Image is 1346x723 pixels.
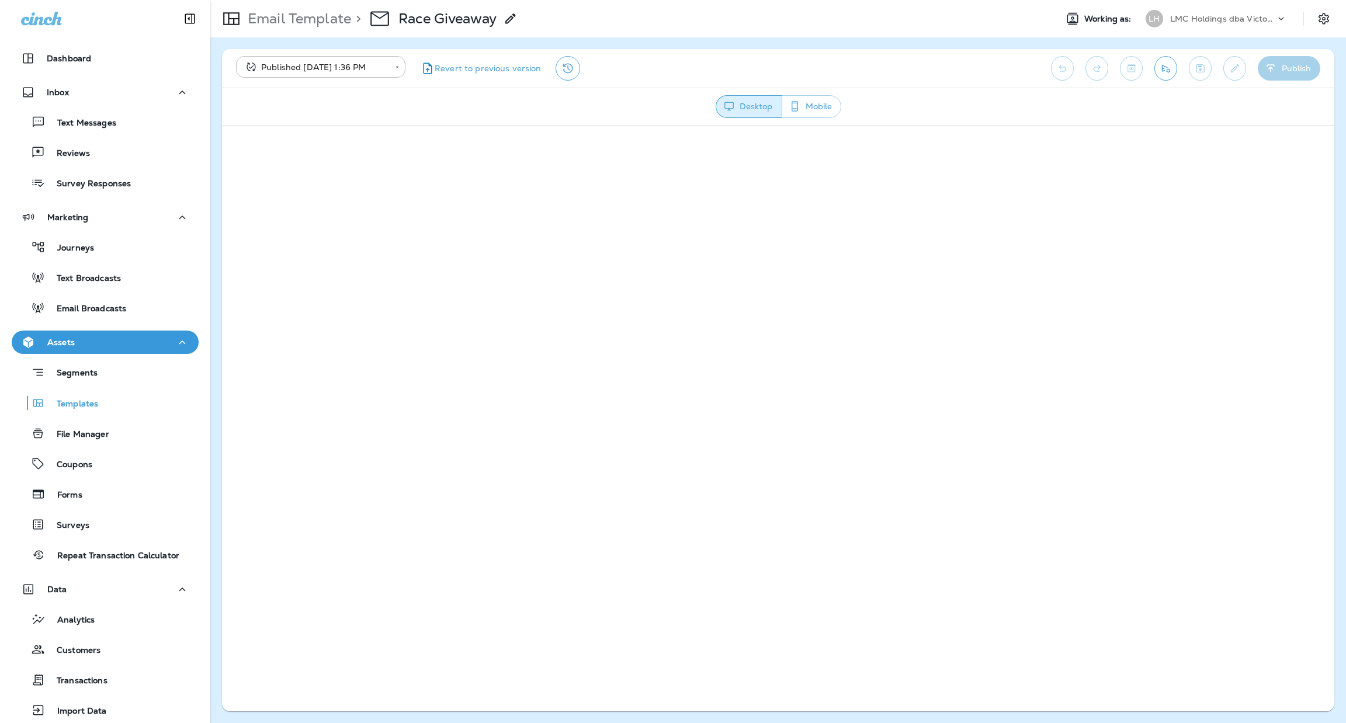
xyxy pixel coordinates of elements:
p: Repeat Transaction Calculator [46,551,179,562]
div: LH [1146,10,1163,27]
button: Surveys [12,512,199,537]
p: Data [47,585,67,594]
button: Segments [12,360,199,385]
button: Forms [12,482,199,506]
button: Journeys [12,235,199,259]
button: Desktop [716,95,782,118]
p: Transactions [45,676,107,687]
p: Import Data [46,706,107,717]
button: Import Data [12,698,199,722]
button: Revert to previous version [415,56,546,81]
p: > [351,10,361,27]
p: Inbox [47,88,69,97]
button: Templates [12,391,199,415]
p: Dashboard [47,54,91,63]
p: Reviews [45,148,90,159]
p: Surveys [45,520,89,531]
p: Journeys [46,243,94,254]
button: Email Broadcasts [12,296,199,320]
button: Assets [12,331,199,354]
button: Collapse Sidebar [174,7,206,30]
button: Settings [1313,8,1334,29]
button: Text Messages [12,110,199,134]
p: Coupons [45,460,92,471]
p: Forms [46,490,82,501]
button: Mobile [782,95,841,118]
p: Survey Responses [45,179,131,190]
span: Working as: [1084,14,1134,24]
p: Text Messages [46,118,116,129]
button: Transactions [12,668,199,692]
div: Published [DATE] 1:36 PM [244,61,387,73]
button: Repeat Transaction Calculator [12,543,199,567]
p: Text Broadcasts [45,273,121,284]
p: Segments [45,368,98,380]
button: Inbox [12,81,199,104]
p: LMC Holdings dba Victory Lane Quick Oil Change [1170,14,1275,23]
button: Data [12,578,199,601]
button: Survey Responses [12,171,199,195]
button: Send test email [1154,56,1177,81]
p: Customers [45,645,100,656]
button: Reviews [12,140,199,165]
p: Email Broadcasts [45,304,126,315]
p: File Manager [45,429,109,440]
button: Customers [12,637,199,662]
button: File Manager [12,421,199,446]
span: Revert to previous version [435,63,542,74]
p: Race Giveaway [398,10,497,27]
p: Templates [45,399,98,410]
p: Assets [47,338,75,347]
button: Marketing [12,206,199,229]
p: Marketing [47,213,88,222]
p: Analytics [46,615,95,626]
p: Email Template [243,10,351,27]
button: Dashboard [12,47,199,70]
button: View Changelog [556,56,580,81]
button: Coupons [12,451,199,476]
button: Analytics [12,607,199,631]
button: Text Broadcasts [12,265,199,290]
